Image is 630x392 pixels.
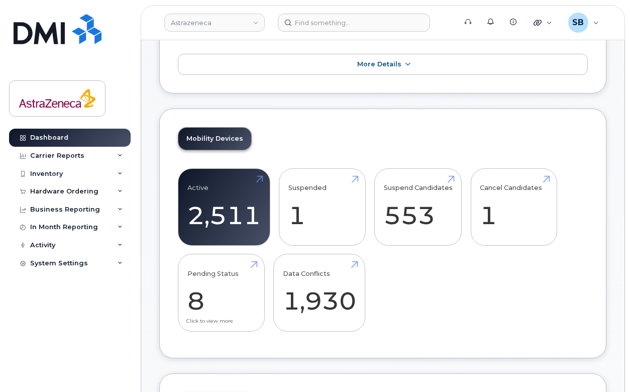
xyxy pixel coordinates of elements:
input: Find something... [278,14,430,32]
a: Astrazeneca [164,14,265,32]
a: Suspend Candidates 553 [384,174,453,240]
a: Pending Status 8 [187,260,255,326]
span: More Details [357,60,401,68]
a: Mobility Devices [178,128,251,150]
a: Active 2,511 [187,174,261,240]
a: Cancel Candidates 1 [480,174,548,240]
div: Sugam Bhandari [561,13,606,33]
a: Data Conflicts 1,930 [283,260,356,326]
span: SB [572,17,584,29]
a: Suspended 1 [288,174,356,240]
div: Quicklinks [527,13,559,33]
